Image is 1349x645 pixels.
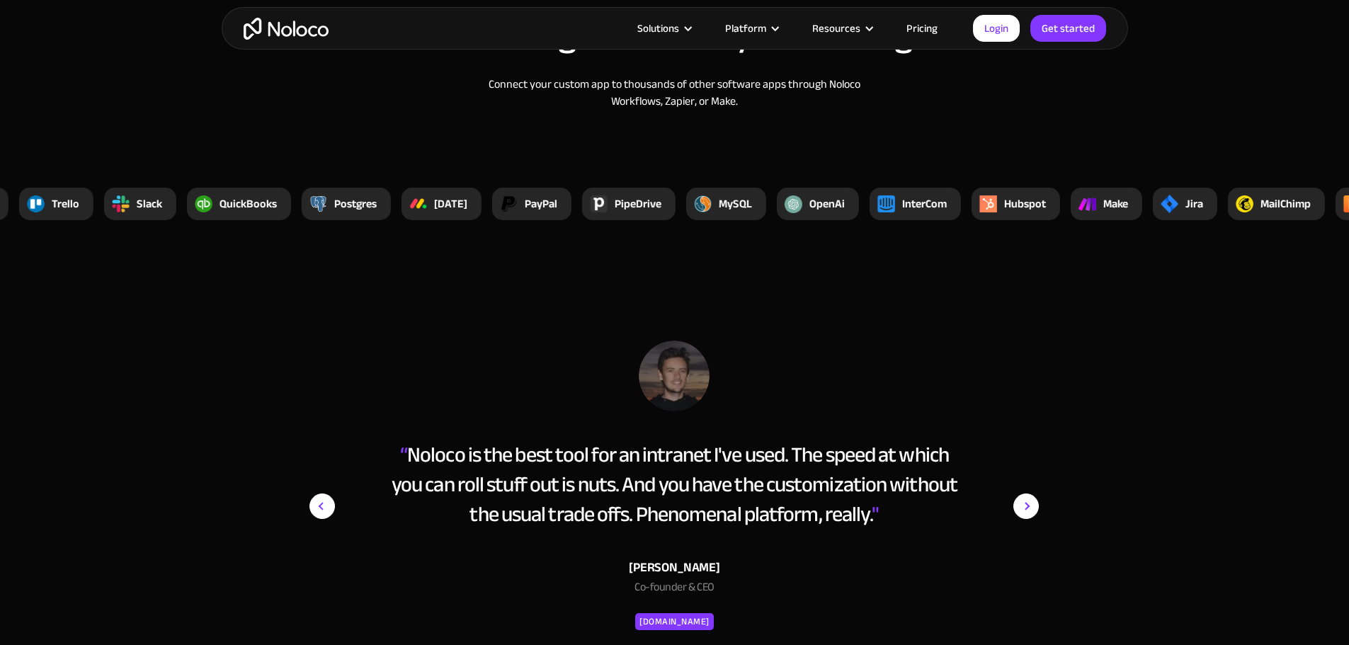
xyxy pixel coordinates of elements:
[1030,15,1106,42] a: Get started
[487,76,863,110] div: Connect your custom app to thousands of other software apps through Noloco Workflows, Zapier, or ...
[809,195,845,212] div: OpenAi
[334,195,377,212] div: Postgres
[637,19,679,38] div: Solutions
[872,494,879,534] span: "
[137,195,162,212] div: Slack
[725,19,766,38] div: Platform
[889,19,955,38] a: Pricing
[220,195,277,212] div: QuickBooks
[434,195,467,212] div: [DATE]
[1004,195,1046,212] div: Hubspot
[400,435,407,474] span: “
[385,578,964,603] div: Co-founder & CEO
[902,195,947,212] div: InterCom
[1260,195,1311,212] div: MailChimp
[52,195,79,212] div: Trello
[1103,195,1128,212] div: Make
[620,19,707,38] div: Solutions
[973,15,1020,42] a: Login
[795,19,889,38] div: Resources
[309,341,1039,632] div: 1 of 15
[1185,195,1203,212] div: Jira
[707,19,795,38] div: Platform
[639,613,710,630] div: [DOMAIN_NAME]
[525,195,557,212] div: PayPal
[385,557,964,578] div: [PERSON_NAME]
[244,18,329,40] a: home
[385,440,964,529] div: Noloco is the best tool for an intranet I've used. The speed at which you can roll stuff out is n...
[812,19,860,38] div: Resources
[615,195,661,212] div: PipeDrive
[719,195,752,212] div: MySQL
